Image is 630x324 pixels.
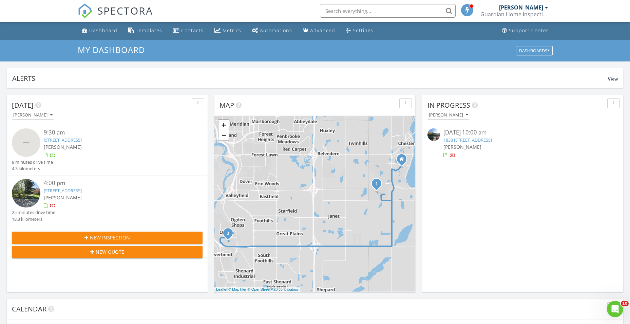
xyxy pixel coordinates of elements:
div: 4.3 kilometers [12,165,53,172]
a: Automations (Basic) [249,24,295,37]
span: View [608,76,618,82]
button: New Quote [12,246,203,258]
div: [DATE] 10:00 am [443,128,602,137]
a: © MapTiler [228,287,247,291]
a: [STREET_ADDRESS] [44,137,82,143]
a: Metrics [212,24,244,37]
div: Guardian Home Inspections Inc. [480,11,548,18]
button: Dashboards [516,46,553,55]
div: Metrics [223,27,241,34]
div: Dashboard [89,27,117,34]
a: [STREET_ADDRESS] [44,187,82,194]
a: 9:30 am [STREET_ADDRESS] [PERSON_NAME] 9 minutes drive time 4.3 kilometers [12,128,203,172]
a: Zoom out [218,130,229,140]
span: [PERSON_NAME] [443,144,481,150]
div: Alerts [12,74,608,83]
button: [PERSON_NAME] [12,111,54,120]
span: My Dashboard [78,44,145,55]
div: 128 Seagreen Manor , Chestermere Alberta T1X0E7 [402,159,406,163]
div: 7807 21a St SE, Calgary, AB T2C 1Y6 [228,233,232,237]
div: [PERSON_NAME] [429,113,468,118]
a: Leaflet [216,287,227,291]
img: streetview [12,128,40,157]
img: streetview [427,128,440,141]
div: 25 minutes drive time [12,209,55,216]
a: Support Center [499,24,551,37]
span: [DATE] [12,101,34,110]
div: [PERSON_NAME] [13,113,53,118]
div: 4:00 pm [44,179,187,187]
a: [DATE] 10:00 am 1838 [STREET_ADDRESS] [PERSON_NAME] [427,128,618,159]
span: Calendar [12,304,46,313]
div: Dashboards [519,48,550,53]
div: Advanced [310,27,335,34]
div: [PERSON_NAME] [499,4,543,11]
div: Settings [353,27,373,34]
a: Dashboard [79,24,120,37]
i: 1 [375,182,378,186]
div: Templates [136,27,162,34]
input: Search everything... [320,4,456,18]
iframe: Intercom live chat [607,301,623,317]
div: 9:30 am [44,128,187,137]
div: Contacts [181,27,204,34]
button: New Inspection [12,232,203,244]
span: SPECTORA [97,3,153,18]
div: 104 Waterstone Pk, Chestermere, AB T1X 0M8 [377,183,381,187]
a: 1838 [STREET_ADDRESS] [443,137,492,143]
a: Templates [126,24,165,37]
a: Contacts [170,24,206,37]
span: [PERSON_NAME] [44,194,82,201]
a: Zoom in [218,120,229,130]
span: In Progress [427,101,470,110]
span: New Quote [96,248,124,255]
a: Settings [343,24,376,37]
a: © OpenStreetMap contributors [248,287,298,291]
button: [PERSON_NAME] [427,111,470,120]
div: 9 minutes drive time [12,159,53,165]
a: 4:00 pm [STREET_ADDRESS] [PERSON_NAME] 25 minutes drive time 18.3 kilometers [12,179,203,222]
div: | [214,287,300,292]
a: SPECTORA [78,9,153,23]
div: Support Center [509,27,549,34]
span: 10 [621,301,629,306]
span: [PERSON_NAME] [44,144,82,150]
img: streetview [12,179,40,208]
div: 18.3 kilometers [12,216,55,222]
div: Automations [260,27,292,34]
span: Map [219,101,234,110]
span: New Inspection [90,234,130,241]
a: Advanced [300,24,338,37]
img: The Best Home Inspection Software - Spectora [78,3,93,18]
i: 2 [227,231,229,236]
